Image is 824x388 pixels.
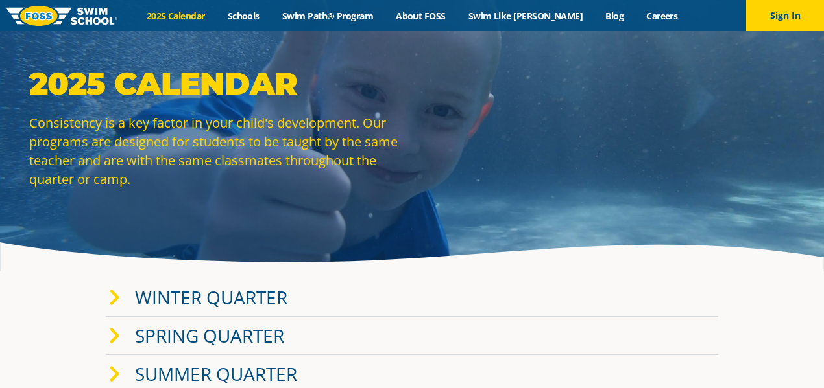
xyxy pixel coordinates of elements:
a: About FOSS [385,10,457,22]
a: Winter Quarter [135,285,287,310]
a: Summer Quarter [135,361,297,386]
a: Swim Like [PERSON_NAME] [457,10,594,22]
a: Careers [635,10,689,22]
p: Consistency is a key factor in your child's development. Our programs are designed for students t... [29,113,406,188]
a: Spring Quarter [135,323,284,348]
img: FOSS Swim School Logo [6,6,117,26]
strong: 2025 Calendar [29,65,297,102]
a: Schools [216,10,271,22]
a: Blog [594,10,635,22]
a: 2025 Calendar [135,10,216,22]
a: Swim Path® Program [271,10,384,22]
